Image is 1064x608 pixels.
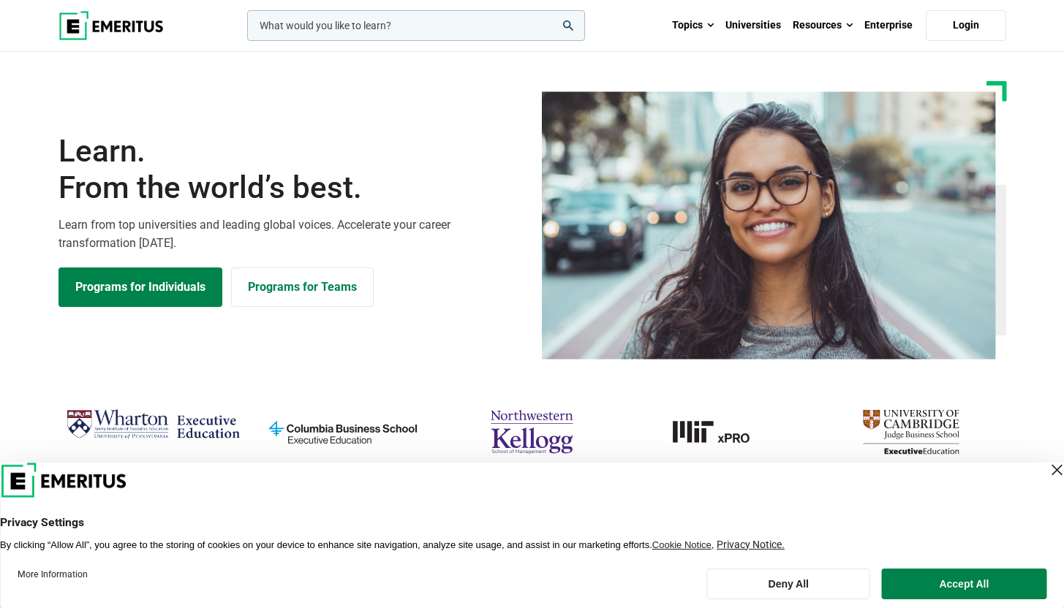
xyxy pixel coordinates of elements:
img: MIT xPRO [634,403,809,460]
h1: Learn. [59,133,524,207]
img: columbia-business-school [255,403,430,460]
p: Learn from top universities and leading global voices. Accelerate your career transformation [DATE]. [59,216,524,253]
img: cambridge-judge-business-school [823,403,998,460]
a: Login [926,10,1006,41]
img: northwestern-kellogg [445,403,619,460]
img: Wharton Executive Education [66,403,241,446]
input: woocommerce-product-search-field-0 [247,10,585,41]
a: MIT-xPRO [634,403,809,460]
a: Explore for Business [231,267,374,307]
span: From the world’s best. [59,170,524,206]
img: Learn from the world's best [542,91,996,360]
a: Explore Programs [59,267,222,307]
